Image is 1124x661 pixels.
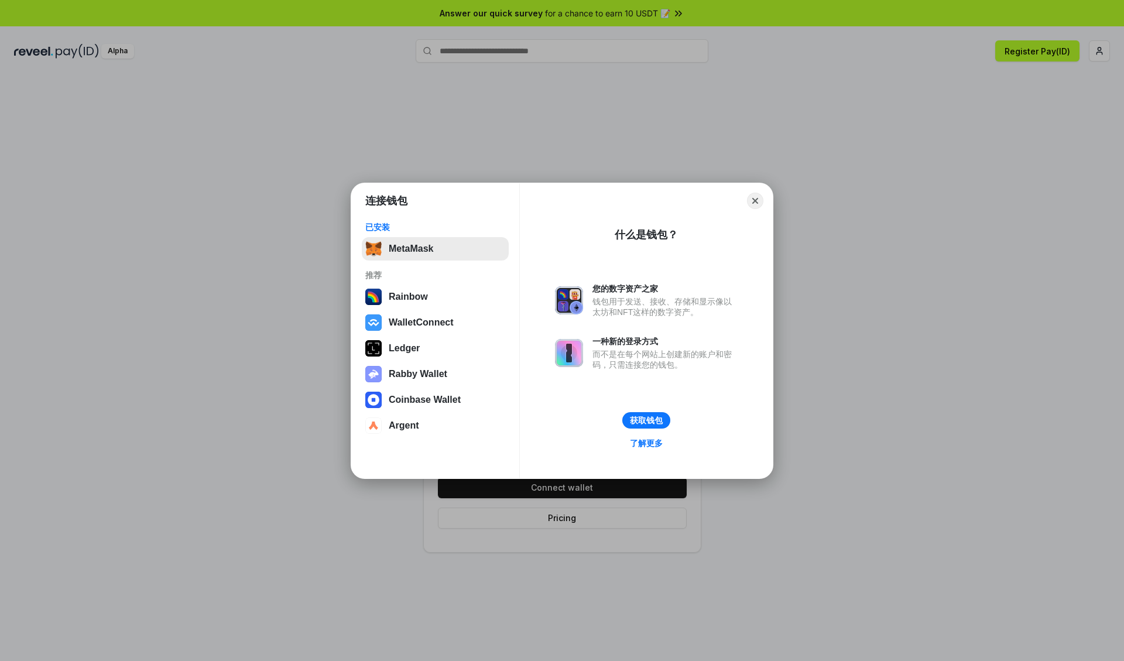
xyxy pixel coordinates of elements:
[362,311,509,334] button: WalletConnect
[362,362,509,386] button: Rabby Wallet
[555,286,583,314] img: svg+xml,%3Csvg%20xmlns%3D%22http%3A%2F%2Fwww.w3.org%2F2000%2Fsvg%22%20fill%3D%22none%22%20viewBox...
[365,241,382,257] img: svg+xml,%3Csvg%20fill%3D%22none%22%20height%3D%2233%22%20viewBox%3D%220%200%2035%2033%22%20width%...
[389,395,461,405] div: Coinbase Wallet
[389,343,420,354] div: Ledger
[622,412,670,429] button: 获取钱包
[555,339,583,367] img: svg+xml,%3Csvg%20xmlns%3D%22http%3A%2F%2Fwww.w3.org%2F2000%2Fsvg%22%20fill%3D%22none%22%20viewBox...
[592,336,738,347] div: 一种新的登录方式
[747,193,763,209] button: Close
[365,289,382,305] img: svg+xml,%3Csvg%20width%3D%22120%22%20height%3D%22120%22%20viewBox%3D%220%200%20120%20120%22%20fil...
[592,296,738,317] div: 钱包用于发送、接收、存储和显示像以太坊和NFT这样的数字资产。
[630,438,663,448] div: 了解更多
[365,194,407,208] h1: 连接钱包
[365,417,382,434] img: svg+xml,%3Csvg%20width%3D%2228%22%20height%3D%2228%22%20viewBox%3D%220%200%2028%2028%22%20fill%3D...
[362,388,509,412] button: Coinbase Wallet
[630,415,663,426] div: 获取钱包
[389,369,447,379] div: Rabby Wallet
[362,414,509,437] button: Argent
[592,283,738,294] div: 您的数字资产之家
[365,366,382,382] img: svg+xml,%3Csvg%20xmlns%3D%22http%3A%2F%2Fwww.w3.org%2F2000%2Fsvg%22%20fill%3D%22none%22%20viewBox...
[389,420,419,431] div: Argent
[362,285,509,309] button: Rainbow
[365,392,382,408] img: svg+xml,%3Csvg%20width%3D%2228%22%20height%3D%2228%22%20viewBox%3D%220%200%2028%2028%22%20fill%3D...
[365,222,505,232] div: 已安装
[389,317,454,328] div: WalletConnect
[365,314,382,331] img: svg+xml,%3Csvg%20width%3D%2228%22%20height%3D%2228%22%20viewBox%3D%220%200%2028%2028%22%20fill%3D...
[362,237,509,261] button: MetaMask
[615,228,678,242] div: 什么是钱包？
[365,340,382,357] img: svg+xml,%3Csvg%20xmlns%3D%22http%3A%2F%2Fwww.w3.org%2F2000%2Fsvg%22%20width%3D%2228%22%20height%3...
[389,292,428,302] div: Rainbow
[623,436,670,451] a: 了解更多
[389,244,433,254] div: MetaMask
[362,337,509,360] button: Ledger
[365,270,505,280] div: 推荐
[592,349,738,370] div: 而不是在每个网站上创建新的账户和密码，只需连接您的钱包。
